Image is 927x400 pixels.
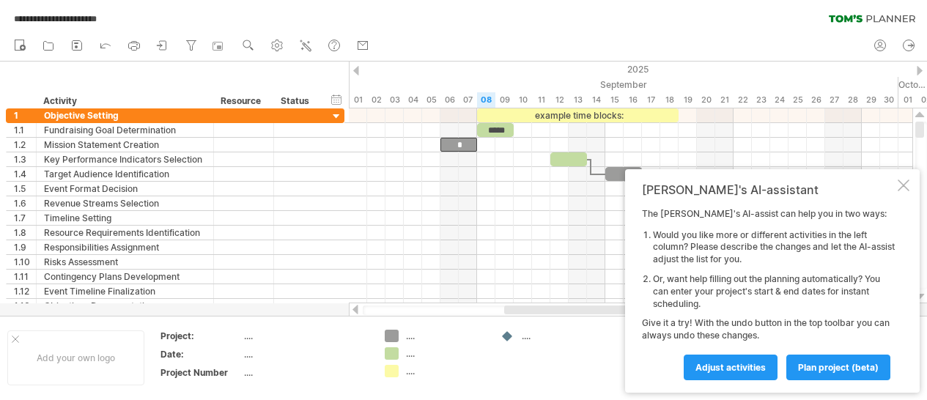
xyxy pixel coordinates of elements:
div: ​ [605,167,642,181]
div: Sunday, 14 September 2025 [587,92,605,108]
div: Timeline Setting [44,211,206,225]
div: Monday, 1 September 2025 [349,92,367,108]
div: Thursday, 4 September 2025 [404,92,422,108]
div: Friday, 12 September 2025 [550,92,569,108]
div: Monday, 15 September 2025 [605,92,624,108]
div: Monday, 29 September 2025 [862,92,880,108]
div: Saturday, 13 September 2025 [569,92,587,108]
div: Mission Statement Creation [44,138,206,152]
div: 1.9 [14,240,36,254]
div: Objective Setting [44,108,206,122]
div: 1 [14,108,36,122]
div: Tuesday, 9 September 2025 [495,92,514,108]
div: Saturday, 6 September 2025 [440,92,459,108]
div: Wednesday, 24 September 2025 [770,92,788,108]
div: Monday, 22 September 2025 [734,92,752,108]
div: .... [406,330,486,342]
a: plan project (beta) [786,355,890,380]
div: Key Performance Indicators Selection [44,152,206,166]
div: 1.3 [14,152,36,166]
div: Wednesday, 1 October 2025 [898,92,917,108]
a: Adjust activities [684,355,778,380]
div: Thursday, 11 September 2025 [532,92,550,108]
div: 1.1 [14,123,36,137]
div: Thursday, 25 September 2025 [788,92,807,108]
div: Tuesday, 30 September 2025 [880,92,898,108]
div: Wednesday, 10 September 2025 [514,92,532,108]
div: .... [244,348,367,360]
div: Fundraising Goal Determination [44,123,206,137]
div: Project: [160,330,241,342]
div: 1.7 [14,211,36,225]
div: 1.10 [14,255,36,269]
div: Target Audience Identification [44,167,206,181]
div: 1.4 [14,167,36,181]
span: plan project (beta) [798,362,879,373]
div: Friday, 26 September 2025 [807,92,825,108]
div: Contingency Plans Development [44,270,206,284]
div: 1.12 [14,284,36,298]
div: 1.11 [14,270,36,284]
div: Resource Requirements Identification [44,226,206,240]
div: Event Format Decision [44,182,206,196]
div: Objectives Documentation [44,299,206,313]
div: Saturday, 27 September 2025 [825,92,843,108]
div: Tuesday, 2 September 2025 [367,92,385,108]
div: Thursday, 18 September 2025 [660,92,679,108]
div: September 2025 [349,77,898,92]
div: Sunday, 21 September 2025 [715,92,734,108]
div: Monday, 8 September 2025 [477,92,495,108]
div: Add your own logo [7,330,144,385]
div: example time blocks: [477,108,679,122]
div: Responsibilities Assignment [44,240,206,254]
div: Event Timeline Finalization [44,284,206,298]
div: 1.6 [14,196,36,210]
li: Would you like more or different activities in the left column? Please describe the changes and l... [653,229,895,266]
div: ​ [550,152,587,166]
div: .... [406,365,486,377]
div: Activity [43,94,205,108]
div: .... [244,366,367,379]
div: Tuesday, 16 September 2025 [624,92,642,108]
div: .... [244,330,367,342]
div: Wednesday, 3 September 2025 [385,92,404,108]
div: .... [406,347,486,360]
li: Or, want help filling out the planning automatically? You can enter your project's start & end da... [653,273,895,310]
div: Status [281,94,313,108]
div: [PERSON_NAME]'s AI-assistant [642,182,895,197]
div: The [PERSON_NAME]'s AI-assist can help you in two ways: Give it a try! With the undo button in th... [642,208,895,379]
div: 1.2 [14,138,36,152]
span: Adjust activities [695,362,766,373]
div: Friday, 19 September 2025 [679,92,697,108]
div: 1.8 [14,226,36,240]
div: Saturday, 20 September 2025 [697,92,715,108]
div: Revenue Streams Selection [44,196,206,210]
div: Sunday, 28 September 2025 [843,92,862,108]
div: Friday, 5 September 2025 [422,92,440,108]
div: Sunday, 7 September 2025 [459,92,477,108]
div: Wednesday, 17 September 2025 [642,92,660,108]
div: 1.5 [14,182,36,196]
div: Date: [160,348,241,360]
div: Tuesday, 23 September 2025 [752,92,770,108]
div: 1.13 [14,299,36,313]
div: Risks Assessment [44,255,206,269]
div: .... [522,330,602,342]
div: Resource [221,94,265,108]
div: Project Number [160,366,241,379]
